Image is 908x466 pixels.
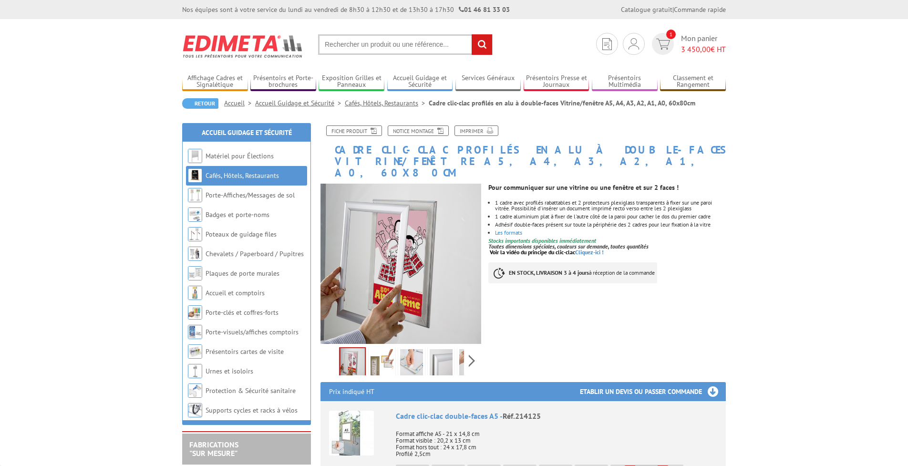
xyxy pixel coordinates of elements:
img: 214125_cadre_clic_clac_4.jpg [400,349,423,379]
a: Badges et porte-noms [206,210,269,219]
img: Porte-clés et coffres-forts [188,305,202,320]
span: 3 450,00 [681,44,711,54]
img: devis rapide [656,39,670,50]
a: Présentoirs et Porte-brochures [250,74,316,90]
div: Cadre clic-clac double-faces A5 - [396,411,717,422]
a: Présentoirs Presse et Journaux [524,74,589,90]
a: Les formats [495,229,522,236]
img: Poteaux de guidage files [188,227,202,241]
a: Poteaux de guidage files [206,230,277,238]
a: Retour [182,98,218,109]
h3: Etablir un devis ou passer commande [580,382,726,401]
li: Cadre clic-clac profilés en alu à double-faces Vitrine/fenêtre A5, A4, A3, A2, A1, A0, 60x80cm [429,98,695,108]
strong: 01 46 81 33 03 [459,5,510,14]
img: Urnes et isoloirs [188,364,202,378]
img: Edimeta [182,29,304,64]
a: Services Généraux [455,74,521,90]
a: Exposition Grilles et Panneaux [319,74,384,90]
a: Porte-visuels/affiches comptoirs [206,328,299,336]
img: 214125_cadre_clic_clac_1_bis.jpg [459,349,482,379]
a: Accueil Guidage et Sécurité [202,128,292,137]
a: Urnes et isoloirs [206,367,253,375]
img: Supports cycles et racks à vélos [188,403,202,417]
a: Accueil [224,99,255,107]
a: Affichage Cadres et Signalétique [182,74,248,90]
img: Chevalets / Paperboard / Pupitres [188,247,202,261]
a: Plaques de porte murales [206,269,279,278]
a: Accueil Guidage et Sécurité [387,74,453,90]
font: Stocks importants disponibles immédiatement [488,237,596,244]
img: 214125_cadre_clic_clac_double_faces_vitrine.jpg [340,348,365,378]
img: Accueil et comptoirs [188,286,202,300]
a: Voir la vidéo du principe du clic-clacCliquez-ici ! [490,249,604,256]
li: Adhésif double-faces présent sur toute la périphérie des 2 cadres pour leur fixation à la vitre [495,222,726,228]
a: Présentoirs Multimédia [592,74,658,90]
strong: Pour communiquer sur une vitrine ou une fenêtre et sur 2 faces ! [488,183,679,192]
img: Porte-visuels/affiches comptoirs [188,325,202,339]
div: Nos équipes sont à votre service du lundi au vendredi de 8h30 à 12h30 et de 13h30 à 17h30 [182,5,510,14]
span: € HT [681,44,726,55]
img: Porte-Affiches/Messages de sol [188,188,202,202]
a: Protection & Sécurité sanitaire [206,386,296,395]
img: Plaques de porte murales [188,266,202,280]
a: Matériel pour Élections [206,152,274,160]
a: FABRICATIONS"Sur Mesure" [189,440,238,458]
a: Fiche produit [326,125,382,136]
a: Catalogue gratuit [621,5,672,14]
img: 214125_cadre_clic_clac_double_faces_vitrine.jpg [320,184,481,344]
input: rechercher [472,34,492,55]
em: Toutes dimensions spéciales, couleurs sur demande, toutes quantités [488,243,649,250]
span: Mon panier [681,33,726,55]
a: Supports cycles et racks à vélos [206,406,298,414]
p: à réception de la commande [488,262,657,283]
strong: EN STOCK, LIVRAISON 3 à 4 jours [509,269,589,276]
input: Rechercher un produit ou une référence... [318,34,493,55]
img: Cadre clic-clac double-faces A5 [329,411,374,456]
p: Prix indiqué HT [329,382,374,401]
img: 214125.jpg [371,349,393,379]
a: Commande rapide [674,5,726,14]
a: Cafés, Hôtels, Restaurants [345,99,429,107]
img: Présentoirs cartes de visite [188,344,202,359]
img: Badges et porte-noms [188,207,202,222]
span: 1 [666,30,676,39]
a: Présentoirs cartes de visite [206,347,284,356]
p: Format affiche A5 - 21 x 14,8 cm Format visible : 20,2 x 13 cm Format hors tout : 24 x 17,8 cm Pr... [396,424,717,457]
a: Imprimer [454,125,498,136]
li: 1 cadre avec profilés rabattables et 2 protecteurs plexiglass transparents à fixer sur une paroi ... [495,200,726,211]
img: devis rapide [602,38,612,50]
a: Cafés, Hôtels, Restaurants [206,171,279,180]
a: Accueil et comptoirs [206,289,265,297]
a: devis rapide 1 Mon panier 3 450,00€ HT [650,33,726,55]
img: Matériel pour Élections [188,149,202,163]
li: 1 cadre aluminium plat à fixer de l'autre côté de la paroi pour cacher le dos du premier cadre [495,214,726,219]
span: Réf.214125 [503,411,541,421]
img: Protection & Sécurité sanitaire [188,383,202,398]
a: Chevalets / Paperboard / Pupitres [206,249,304,258]
span: Next [467,353,476,369]
img: 214125_cadre_clic_clac_3.jpg [430,349,453,379]
a: Accueil Guidage et Sécurité [255,99,345,107]
a: Porte-clés et coffres-forts [206,308,279,317]
a: Classement et Rangement [660,74,726,90]
h1: Cadre clic-clac profilés en alu à double-faces Vitrine/fenêtre A5, A4, A3, A2, A1, A0, 60x80cm [313,125,733,179]
a: Notice Montage [388,125,449,136]
div: | [621,5,726,14]
img: Cafés, Hôtels, Restaurants [188,168,202,183]
span: Voir la vidéo du principe du clic-clac [490,249,575,256]
a: Porte-Affiches/Messages de sol [206,191,295,199]
img: devis rapide [629,38,639,50]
